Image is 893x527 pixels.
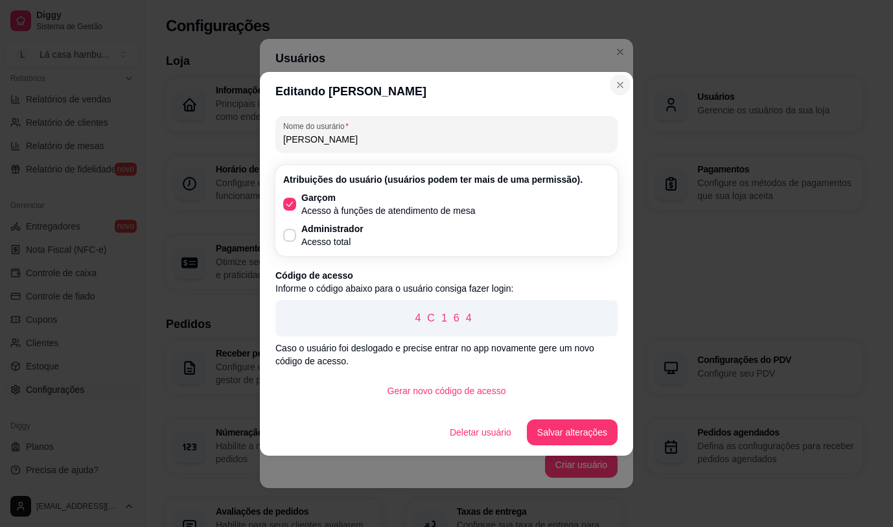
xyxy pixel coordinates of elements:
[301,222,364,235] p: Administrador
[439,419,522,445] button: Deletar usuário
[283,133,610,146] input: Nome do usurário
[275,342,618,368] p: Caso o usuário foi deslogado e precise entrar no app novamente gere um novo código de acesso.
[377,378,516,404] button: Gerar novo código de acesso
[275,269,618,282] p: Código de acesso
[527,419,618,445] button: Salvar alterações
[283,121,353,132] label: Nome do usurário
[301,204,476,217] p: Acesso à funções de atendimento de mesa
[301,191,476,204] p: Garçom
[286,310,607,326] p: 4C164
[275,282,618,295] p: Informe o código abaixo para o usuário consiga fazer login:
[610,75,631,95] button: Close
[283,173,610,186] p: Atribuições do usuário (usuários podem ter mais de uma permissão).
[260,72,633,111] header: Editando [PERSON_NAME]
[301,235,364,248] p: Acesso total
